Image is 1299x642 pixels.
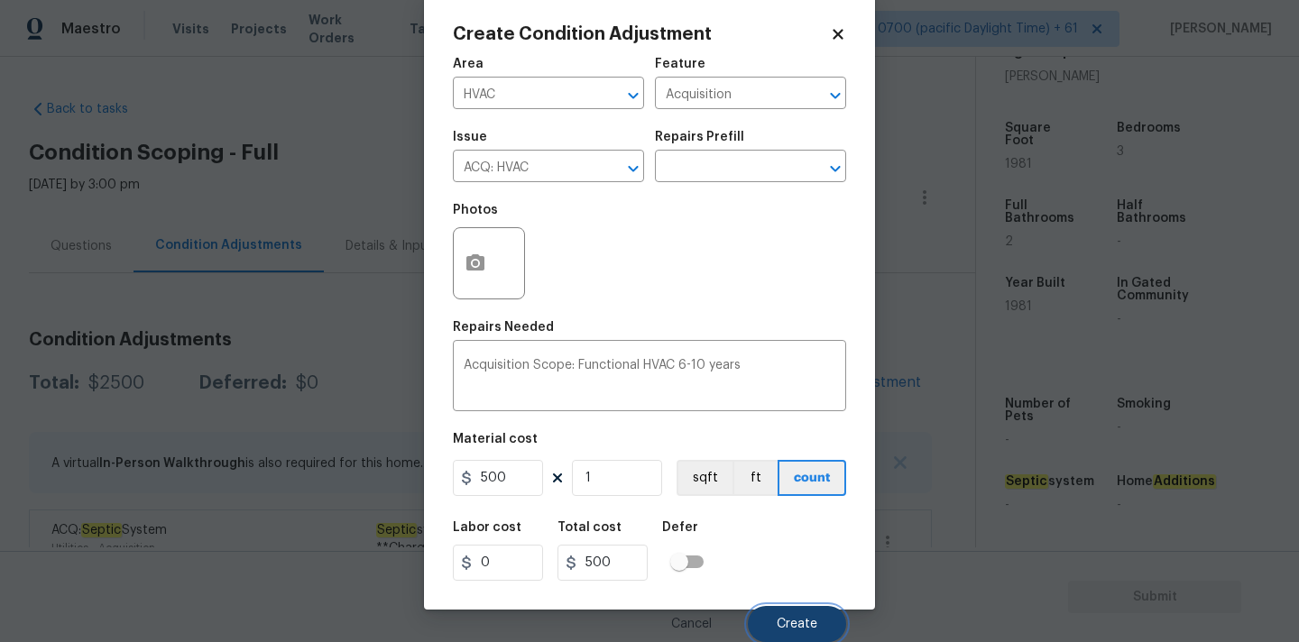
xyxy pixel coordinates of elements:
button: Create [748,606,846,642]
h2: Create Condition Adjustment [453,25,830,43]
h5: Repairs Needed [453,321,554,334]
button: Open [823,156,848,181]
button: Cancel [642,606,741,642]
h5: Feature [655,58,705,70]
h5: Repairs Prefill [655,131,744,143]
button: ft [732,460,778,496]
span: Create [777,618,817,631]
button: Open [621,156,646,181]
h5: Defer [662,521,698,534]
textarea: Acquisition Scope: Functional HVAC 6-10 years [464,359,835,397]
button: sqft [677,460,732,496]
button: Open [621,83,646,108]
button: count [778,460,846,496]
h5: Total cost [557,521,622,534]
h5: Photos [453,204,498,216]
span: Cancel [671,618,712,631]
h5: Area [453,58,484,70]
button: Open [823,83,848,108]
h5: Issue [453,131,487,143]
h5: Labor cost [453,521,521,534]
h5: Material cost [453,433,538,445]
